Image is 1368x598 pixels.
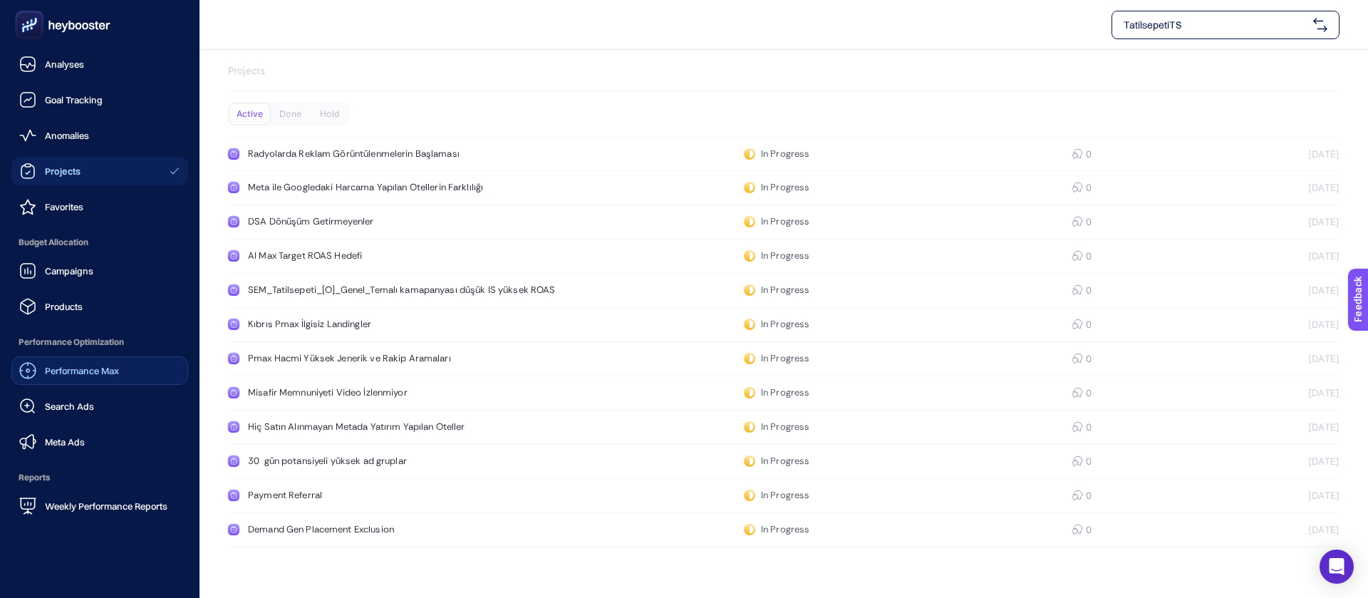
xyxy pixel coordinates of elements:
[1240,455,1339,467] div: [DATE]
[744,353,809,364] div: In Progress
[228,376,1339,411] a: Misafir Memnuniyeti Video İzlenmiyorIn Progress0[DATE]
[45,265,93,277] span: Campaigns
[248,216,577,227] div: DSA Dönüşüm Getirmeyenler
[228,342,1339,376] a: Pmax Hacmi Yüksek Jenerik ve Rakip AramalarıIn Progress0[DATE]
[1320,550,1354,584] div: Open Intercom Messenger
[45,365,119,376] span: Performance Max
[11,257,188,285] a: Campaigns
[271,104,310,124] div: Done
[744,250,809,262] div: In Progress
[744,216,809,227] div: In Progress
[228,513,1339,547] a: Demand Gen Placement ExclusionIn Progress0[DATE]
[11,50,188,78] a: Analyses
[248,387,577,398] div: Misafir Memnuniyeti Video İzlenmiyor
[1072,387,1084,398] div: 0
[744,387,809,398] div: In Progress
[228,479,1339,513] a: Payment ReferralIn Progress0[DATE]
[1240,353,1339,364] div: [DATE]
[1240,148,1339,160] div: [DATE]
[1240,182,1339,193] div: [DATE]
[1072,524,1084,535] div: 0
[744,319,809,330] div: In Progress
[11,121,188,150] a: Anomalies
[228,239,1339,274] a: AI Max Target ROAS HedefiIn Progress0[DATE]
[228,445,1339,479] a: 30 gün potansiyeli yüksek ad gruplarIn Progress0[DATE]
[248,182,577,193] div: Meta ile Googledaki Harcama Yapılan Otellerin Farklılığı
[1072,455,1084,467] div: 0
[248,250,577,262] div: AI Max Target ROAS Hedefi
[11,463,188,492] span: Reports
[1072,148,1084,160] div: 0
[228,137,1339,171] a: Radyolarda Reklam Görüntülenmelerin BaşlamasıIn Progress0[DATE]
[1240,490,1339,501] div: [DATE]
[228,171,1339,205] a: Meta ile Googledaki Harcama Yapılan Otellerin FarklılığıIn Progress0[DATE]
[1240,250,1339,262] div: [DATE]
[1240,216,1339,227] div: [DATE]
[45,301,83,312] span: Products
[45,401,94,412] span: Search Ads
[744,490,809,501] div: In Progress
[1240,284,1339,296] div: [DATE]
[248,319,577,330] div: Kıbrıs Pmax İlgisiz Landingler
[1072,421,1084,433] div: 0
[11,428,188,456] a: Meta Ads
[248,284,577,296] div: SEM_Tatilsepeti_[O]_Genel_Temalı kamapanyası düşük IS yüksek ROAS
[744,421,809,433] div: In Progress
[11,328,188,356] span: Performance Optimization
[1240,387,1339,398] div: [DATE]
[248,490,577,501] div: Payment Referral
[248,421,577,433] div: Hiç Satın Alınmayan Metada Yatırım Yapılan Oteller
[744,182,809,193] div: In Progress
[45,130,89,141] span: Anomalies
[45,94,103,105] span: Goal Tracking
[744,148,809,160] div: In Progress
[248,455,577,467] div: 30 gün potansiyeli yüksek ad gruplar
[1124,18,1307,32] span: TatilsepetiTS
[11,356,188,385] a: Performance Max
[1072,490,1084,501] div: 0
[228,308,1339,342] a: Kıbrıs Pmax İlgisiz LandinglerIn Progress0[DATE]
[248,524,577,535] div: Demand Gen Placement Exclusion
[11,392,188,421] a: Search Ads
[11,492,188,520] a: Weekly Performance Reports
[744,455,809,467] div: In Progress
[45,165,81,177] span: Projects
[45,58,84,70] span: Analyses
[744,284,809,296] div: In Progress
[1240,524,1339,535] div: [DATE]
[11,228,188,257] span: Budget Allocation
[1072,182,1084,193] div: 0
[230,104,269,124] div: Active
[45,500,167,512] span: Weekly Performance Reports
[1072,353,1084,364] div: 0
[1313,18,1327,32] img: svg%3e
[1240,319,1339,330] div: [DATE]
[45,201,83,212] span: Favorites
[1072,250,1084,262] div: 0
[228,64,1339,78] p: Projects
[1072,284,1084,296] div: 0
[228,274,1339,308] a: SEM_Tatilsepeti_[O]_Genel_Temalı kamapanyası düşük IS yüksek ROASIn Progress0[DATE]
[228,411,1339,445] a: Hiç Satın Alınmayan Metada Yatırım Yapılan OtellerIn Progress0[DATE]
[45,436,85,448] span: Meta Ads
[9,4,54,16] span: Feedback
[11,157,188,185] a: Projects
[248,148,577,160] div: Radyolarda Reklam Görüntülenmelerin Başlaması
[1240,421,1339,433] div: [DATE]
[310,104,349,124] div: Hold
[1072,216,1084,227] div: 0
[248,353,577,364] div: Pmax Hacmi Yüksek Jenerik ve Rakip Aramaları
[1072,319,1084,330] div: 0
[744,524,809,535] div: In Progress
[228,205,1339,239] a: DSA Dönüşüm GetirmeyenlerIn Progress0[DATE]
[11,86,188,114] a: Goal Tracking
[11,192,188,221] a: Favorites
[11,292,188,321] a: Products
